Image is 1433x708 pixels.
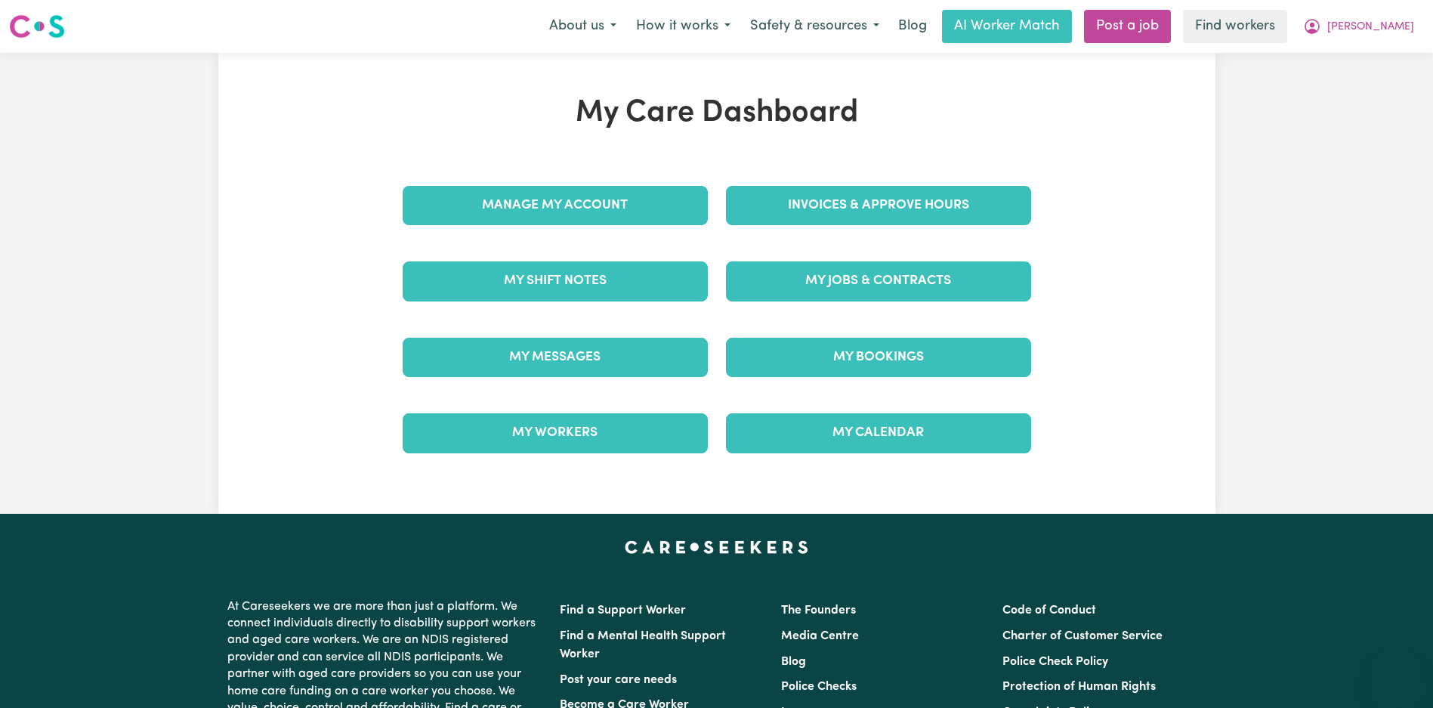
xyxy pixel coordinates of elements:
button: About us [539,11,626,42]
button: Safety & resources [740,11,889,42]
h1: My Care Dashboard [394,95,1040,131]
a: My Shift Notes [403,261,708,301]
a: Blog [781,656,806,668]
a: Media Centre [781,630,859,642]
a: My Calendar [726,413,1031,453]
a: Careseekers logo [9,9,65,44]
a: Blog [889,10,936,43]
a: Invoices & Approve Hours [726,186,1031,225]
iframe: Button to launch messaging window [1373,648,1421,696]
a: The Founders [781,604,856,617]
img: Careseekers logo [9,13,65,40]
a: Police Check Policy [1002,656,1108,668]
a: Find a Support Worker [560,604,686,617]
a: Protection of Human Rights [1002,681,1156,693]
button: How it works [626,11,740,42]
a: Find a Mental Health Support Worker [560,630,726,660]
a: Charter of Customer Service [1002,630,1163,642]
span: [PERSON_NAME] [1327,19,1414,36]
a: Post your care needs [560,674,677,686]
a: Find workers [1183,10,1287,43]
a: My Workers [403,413,708,453]
a: AI Worker Match [942,10,1072,43]
a: Manage My Account [403,186,708,225]
a: Post a job [1084,10,1171,43]
a: My Jobs & Contracts [726,261,1031,301]
a: My Messages [403,338,708,377]
a: Code of Conduct [1002,604,1096,617]
a: Careseekers home page [625,541,808,553]
a: Police Checks [781,681,857,693]
button: My Account [1293,11,1424,42]
a: My Bookings [726,338,1031,377]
